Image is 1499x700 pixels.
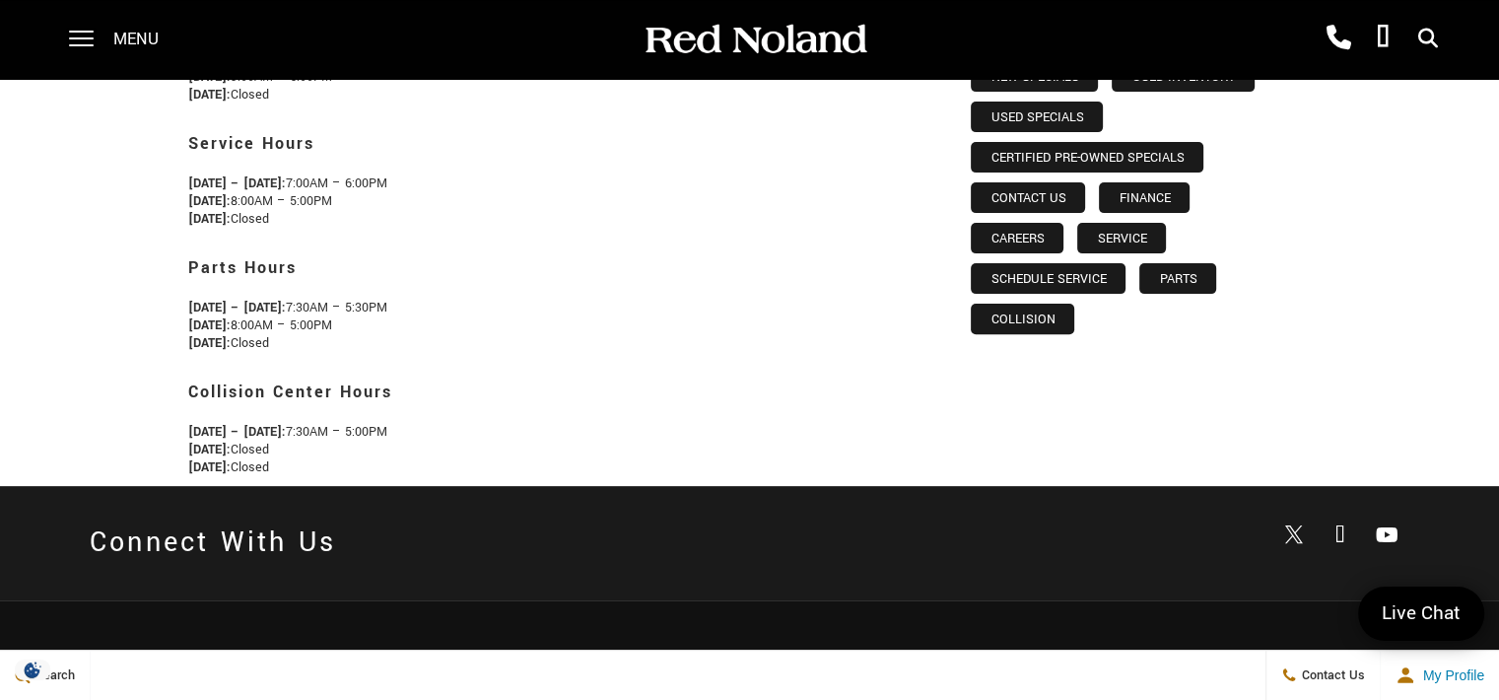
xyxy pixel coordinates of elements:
a: Open Youtube-play in a new window [1367,516,1406,555]
span: My Profile [1415,667,1484,683]
a: Open Twitter in a new window [1274,517,1314,556]
span: Contact Us [1297,666,1365,684]
strong: [DATE]: [187,458,230,476]
p: 7:30AM – 5:30PM 8:00AM – 5:00PM Closed [187,299,926,352]
strong: [DATE] – [DATE]: [187,423,285,441]
a: Collision [971,304,1074,334]
strong: [DATE]: [187,334,230,352]
strong: [DATE]: [187,316,230,334]
strong: [DATE]: [187,86,230,104]
a: Parts [1139,263,1216,294]
img: Opt-Out Icon [10,660,55,680]
strong: [DATE]: [187,192,230,210]
button: Open user profile menu [1381,651,1499,700]
h3: Collision Center Hours [187,372,926,413]
h3: Parts Hours [187,247,926,289]
a: Open Facebook in a new window [1321,516,1360,555]
strong: [DATE]: [187,441,230,458]
a: Careers [971,223,1063,253]
a: Certified Pre-Owned Specials [971,142,1203,173]
strong: [DATE]: [187,210,230,228]
p: 7:30AM – 5:00PM Closed Closed [187,423,926,476]
img: Red Noland Auto Group [642,23,868,57]
a: Used Specials [971,102,1103,132]
h3: Service Hours [187,123,926,165]
a: Finance [1099,182,1190,213]
a: Contact Us [971,182,1085,213]
strong: [DATE] – [DATE]: [187,175,285,192]
p: 7:00AM – 6:00PM 8:00AM – 5:00PM Closed [187,175,926,228]
section: Click to Open Cookie Consent Modal [10,660,55,680]
h2: Connect With Us [90,516,336,571]
a: Service [1077,223,1166,253]
span: Live Chat [1372,600,1470,627]
a: Schedule Service [971,263,1125,294]
a: Live Chat [1358,587,1484,641]
strong: [DATE] – [DATE]: [187,299,285,316]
